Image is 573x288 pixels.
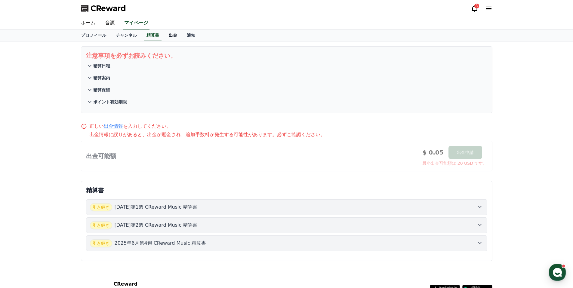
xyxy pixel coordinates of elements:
[93,63,110,69] p: 精算日程
[111,30,142,41] a: チャンネル
[76,30,111,41] a: プロフィール
[2,191,40,206] a: Home
[86,199,487,215] button: 引き継ぎ [DATE]第1週 CReward Music 精算書
[123,17,149,29] a: マイページ
[40,191,78,206] a: Messages
[86,84,487,96] button: 精算保留
[93,75,110,81] p: 精算案内
[86,217,487,233] button: 引き継ぎ [DATE]第2週 CReward Music 精算書
[76,17,100,29] a: ホーム
[474,4,479,8] div: 8
[104,123,123,129] a: 出金情報
[93,87,110,93] p: 精算保留
[81,4,126,13] a: CReward
[86,72,487,84] button: 精算案内
[15,200,26,204] span: Home
[86,96,487,108] button: ポイント有効期限
[115,240,206,247] p: 2025年6月第4週 CReward Music 精算書
[90,239,112,247] span: 引き継ぎ
[113,280,200,288] p: CReward
[89,131,492,138] p: 出金情報に誤りがあると、出金が返金され、追加手数料が発生する可能性があります。必ずご確認ください。
[86,51,487,60] p: 注意事項を必ずお読みください。
[86,60,487,72] button: 精算日程
[78,191,116,206] a: Settings
[100,17,119,29] a: 音源
[115,222,198,229] p: [DATE]第2週 CReward Music 精算書
[89,200,104,204] span: Settings
[89,123,171,130] p: 正しい を入力してください。
[115,204,198,211] p: [DATE]第1週 CReward Music 精算書
[471,5,478,12] a: 8
[91,4,126,13] span: CReward
[90,203,112,211] span: 引き継ぎ
[182,30,200,41] a: 通知
[86,186,487,195] p: 精算書
[93,99,127,105] p: ポイント有効期限
[164,30,182,41] a: 出金
[86,235,487,251] button: 引き継ぎ 2025年6月第4週 CReward Music 精算書
[90,221,112,229] span: 引き継ぎ
[144,30,162,41] a: 精算書
[50,200,68,205] span: Messages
